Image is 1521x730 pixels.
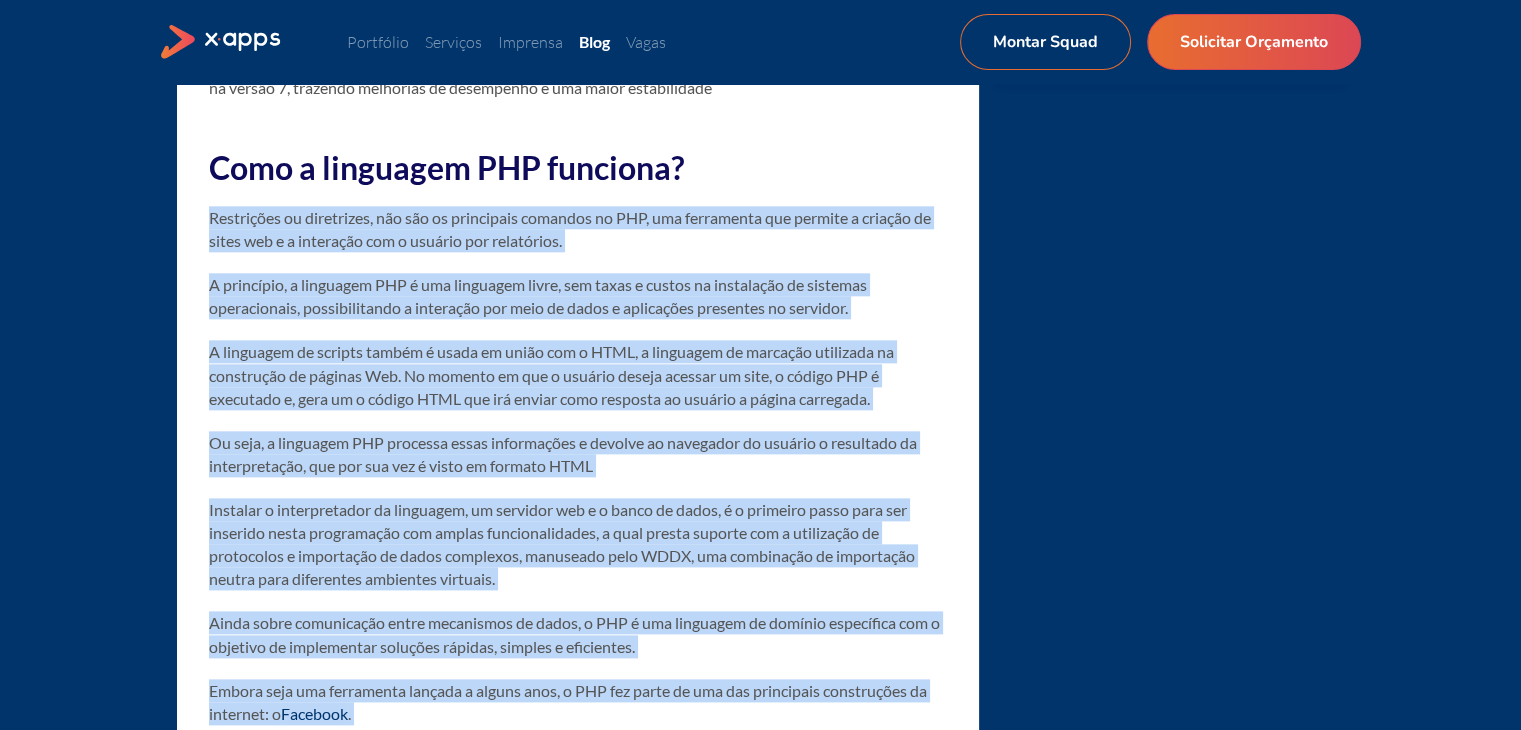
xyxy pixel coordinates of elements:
[209,340,947,410] p: A linguagem de scripts também é usada em união com o HTML, a linguagem de marcação utilizada na c...
[579,32,610,51] a: Blog
[347,32,409,52] a: Portfólio
[209,148,684,187] strong: Como a linguagem PHP funciona?
[209,431,947,477] p: Ou seja, a linguagem PHP processa essas informações e devolve ao navegador do usuário o resultado...
[209,273,947,319] p: A princípio, a linguagem PHP é uma linguagem livre, sem taxas e custos na instalação de sistemas ...
[209,679,947,725] p: Embora seja uma ferramenta lançada a alguns anos, o PHP fez parte de uma das principais construçõ...
[425,32,482,52] a: Serviços
[209,206,947,252] p: Restrições ou diretrizes, não são os principais comandos no PHP, uma ferramenta que permite a cri...
[209,498,947,591] p: Instalar o interpretador da linguagem, um servidor web e o banco de dados, é o primeiro passo par...
[1147,14,1361,70] a: Solicitar Orçamento
[209,611,947,657] p: Ainda sobre comunicação entre mecanismos de dados, o PHP é uma linguagem de domínio específica co...
[960,14,1131,70] a: Montar Squad
[281,704,348,723] a: Facebook
[498,32,563,52] a: Imprensa
[626,32,666,52] a: Vagas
